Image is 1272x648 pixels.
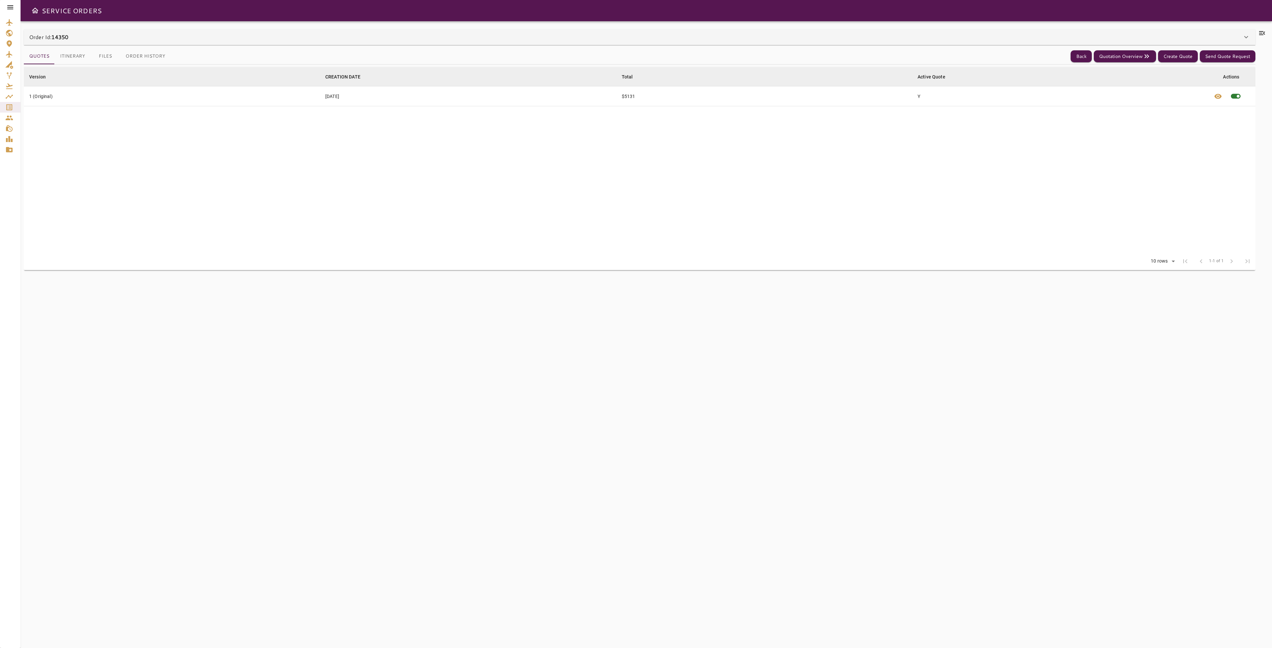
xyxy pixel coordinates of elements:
span: 1-1 of 1 [1209,258,1224,265]
td: Y [912,86,1208,106]
span: Total [622,73,642,81]
button: Open drawer [28,4,42,17]
p: Order Id: [29,33,68,41]
span: Last Page [1240,253,1255,269]
span: visibility [1214,92,1222,100]
span: Previous Page [1193,253,1209,269]
button: Create Quote [1158,50,1198,63]
div: 10 rows [1149,258,1169,264]
h6: SERVICE ORDERS [42,5,102,16]
button: Itinerary [55,48,90,64]
button: Back [1071,50,1092,63]
div: Version [29,73,46,81]
span: This quote is already active [1226,86,1245,106]
span: First Page [1177,253,1193,269]
button: Quotation Overview [1094,50,1156,63]
div: Active Quote [918,73,945,81]
td: 1 (Original) [24,86,320,106]
span: Version [29,73,54,81]
b: 14350 [51,33,68,41]
div: CREATION DATE [325,73,360,81]
span: CREATION DATE [325,73,369,81]
button: Send Quote Request [1200,50,1255,63]
button: Order History [120,48,171,64]
td: [DATE] [320,86,616,106]
div: Order Id:14350 [24,29,1255,45]
div: Total [622,73,633,81]
span: Next Page [1224,253,1240,269]
div: basic tabs example [24,48,171,64]
div: 10 rows [1146,256,1177,266]
button: Files [90,48,120,64]
span: Active Quote [918,73,954,81]
button: Quotes [24,48,55,64]
td: $5131 [616,86,912,106]
button: View quote details [1210,86,1226,106]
